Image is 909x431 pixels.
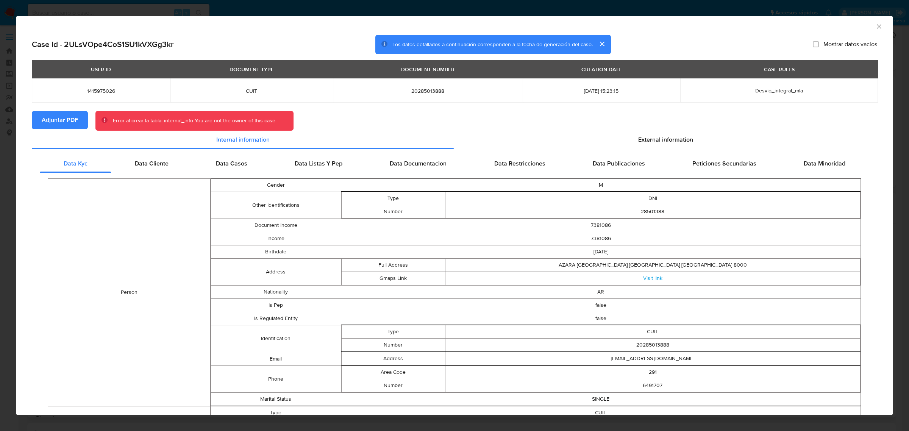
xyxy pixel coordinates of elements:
td: Person [48,179,211,406]
span: External information [638,135,693,144]
td: Type [341,325,445,339]
td: Address [211,259,341,286]
input: Mostrar datos vacíos [813,41,819,47]
td: Document Income [211,219,341,232]
td: CUIT [445,325,860,339]
td: Phone [211,366,341,393]
button: Adjuntar PDF [32,111,88,129]
span: Los datos detallados a continuación corresponden a la fecha de generación del caso. [392,41,593,48]
td: Nationality [211,286,341,299]
span: Mostrar datos vacíos [823,41,877,48]
td: Is Regulated Entity [211,312,341,325]
div: Detailed internal info [40,155,869,173]
td: Number [341,205,445,219]
span: [DATE] 15:23:15 [532,87,672,94]
span: Data Restricciones [494,159,545,168]
button: cerrar [593,35,611,53]
td: [EMAIL_ADDRESS][DOMAIN_NAME] [445,352,860,365]
td: M [341,179,861,192]
td: 291 [445,366,860,379]
span: 1415975026 [41,87,161,94]
td: Identification [211,325,341,352]
span: CUIT [180,87,324,94]
span: Data Documentacion [390,159,447,168]
td: 7381086 [341,232,861,245]
span: Peticiones Secundarias [692,159,756,168]
div: USER ID [86,63,116,76]
div: DOCUMENT TYPE [225,63,278,76]
td: [DATE] [341,245,861,259]
td: Other Identifications [211,192,341,219]
span: Data Casos [216,159,247,168]
td: Area Code [341,366,445,379]
td: AR [341,286,861,299]
td: DNI [445,192,860,205]
span: Adjuntar PDF [42,112,78,128]
button: Cerrar ventana [875,23,882,30]
td: 6491707 [445,379,860,392]
div: DOCUMENT NUMBER [397,63,459,76]
span: Data Minoridad [804,159,845,168]
td: Marital Status [211,393,341,406]
td: CUIT [341,406,861,420]
td: false [341,312,861,325]
div: Detailed info [32,131,877,149]
div: CASE RULES [759,63,799,76]
div: closure-recommendation-modal [16,16,893,415]
span: Data Cliente [135,159,169,168]
span: Desvio_integral_mla [755,87,803,94]
td: AZARA [GEOGRAPHIC_DATA] [GEOGRAPHIC_DATA] [GEOGRAPHIC_DATA] 8000 [445,259,860,272]
span: Data Listas Y Pep [295,159,342,168]
span: Data Publicaciones [593,159,645,168]
td: Email [211,352,341,366]
td: Income [211,232,341,245]
div: CREATION DATE [577,63,626,76]
h2: Case Id - 2ULsVOpe4CoS1SU1kVXGg3kr [32,39,173,49]
div: Error al crear la tabla: internal_info You are not the owner of this case [113,117,275,125]
td: 7381086 [341,219,861,232]
td: 20285013888 [445,339,860,352]
td: 28501388 [445,205,860,219]
span: Internal information [216,135,270,144]
td: Birthdate [211,245,341,259]
td: Gmaps Link [341,272,445,285]
td: Gender [211,179,341,192]
td: false [341,299,861,312]
td: Type [341,192,445,205]
td: Type [211,406,341,420]
td: Number [341,339,445,352]
td: Address [341,352,445,365]
a: Visit link [643,274,662,282]
td: Is Pep [211,299,341,312]
td: Number [341,379,445,392]
span: 20285013888 [342,87,514,94]
td: Full Address [341,259,445,272]
td: SINGLE [341,393,861,406]
span: Data Kyc [64,159,87,168]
